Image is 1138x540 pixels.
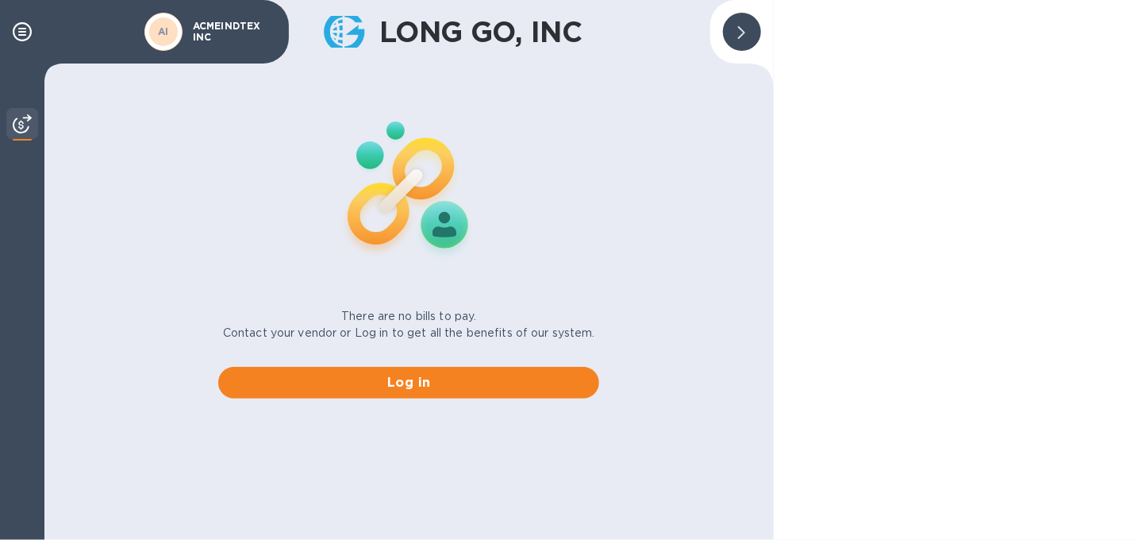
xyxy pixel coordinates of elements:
[193,21,272,43] p: ACMEINDTEX INC
[231,373,586,392] span: Log in
[218,367,599,399] button: Log in
[158,25,169,37] b: AI
[223,308,595,341] p: There are no bills to pay. Contact your vendor or Log in to get all the benefits of our system.
[379,15,698,48] h1: LONG GO, INC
